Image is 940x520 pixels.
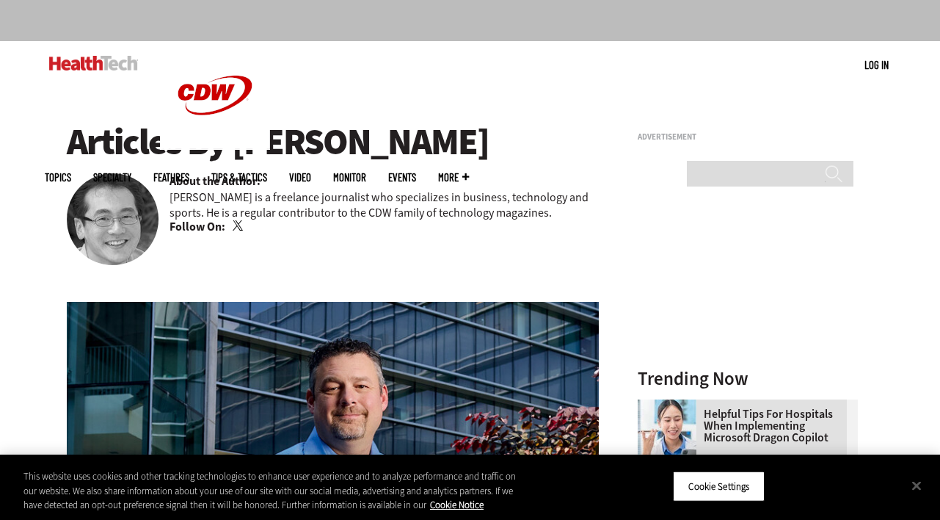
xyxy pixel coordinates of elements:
a: Twitter [233,220,246,232]
button: Close [900,469,933,502]
img: Doctor using phone to dictate to tablet [638,400,696,458]
a: More information about your privacy [430,499,484,511]
img: Home [49,56,138,71]
p: [PERSON_NAME] is a freelance journalist who specializes in business, technology and sports. He is... [170,189,600,220]
a: MonITor [333,172,366,183]
a: Log in [864,58,889,71]
a: Helpful Tips for Hospitals When Implementing Microsoft Dragon Copilot [638,408,849,444]
a: Events [388,172,416,183]
iframe: advertisement [638,147,858,331]
b: Follow On: [170,219,225,235]
a: Doctor using phone to dictate to tablet [638,400,704,411]
a: Video [289,172,311,183]
a: Features [153,172,189,183]
button: Cookie Settings [673,471,765,502]
div: This website uses cookies and other tracking technologies to enhance user experience and to analy... [23,469,517,513]
a: Tips & Tactics [211,172,267,183]
img: Home [160,41,270,150]
div: User menu [864,57,889,73]
span: Topics [45,172,71,183]
h3: Trending Now [638,369,858,388]
span: More [438,172,469,183]
span: Specialty [93,172,131,183]
a: CDW [160,138,270,154]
